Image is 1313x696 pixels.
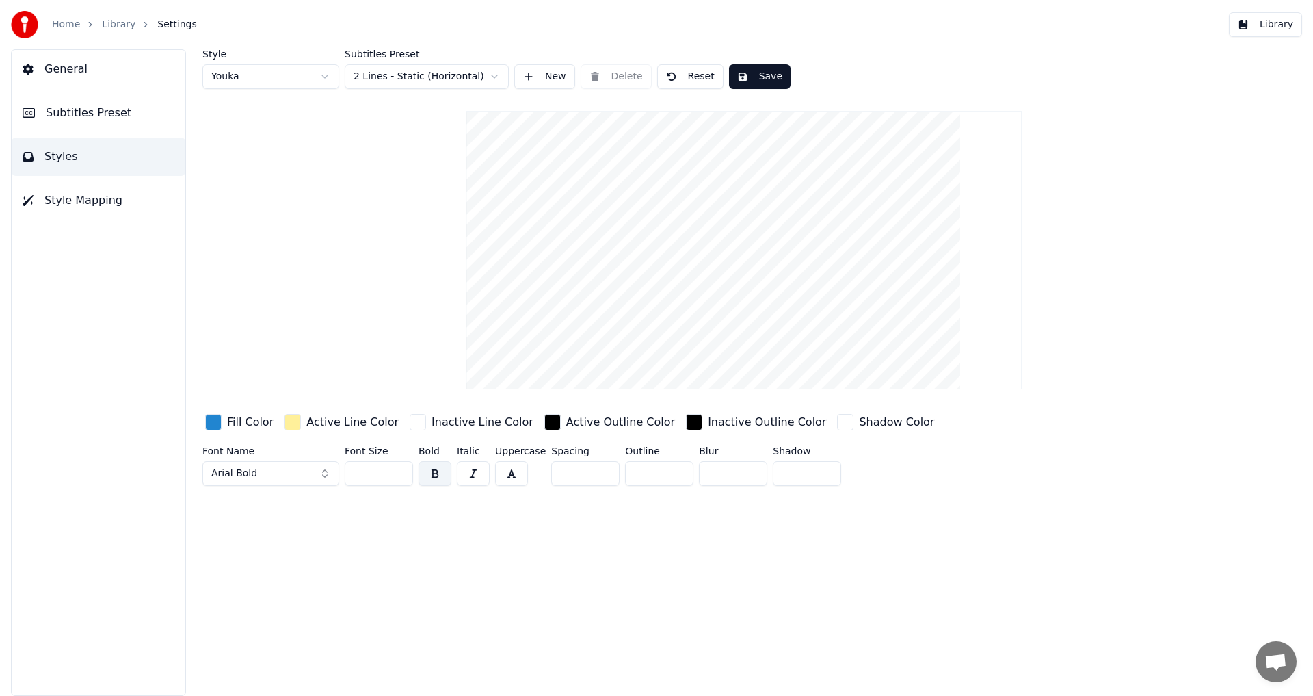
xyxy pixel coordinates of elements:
[306,414,399,430] div: Active Line Color
[11,11,38,38] img: youka
[52,18,197,31] nav: breadcrumb
[227,414,274,430] div: Fill Color
[202,446,339,456] label: Font Name
[657,64,724,89] button: Reset
[46,105,131,121] span: Subtitles Preset
[495,446,546,456] label: Uppercase
[432,414,533,430] div: Inactive Line Color
[551,446,620,456] label: Spacing
[345,49,509,59] label: Subtitles Preset
[1256,641,1297,682] a: 채팅 열기
[625,446,693,456] label: Outline
[773,446,841,456] label: Shadow
[345,446,413,456] label: Font Size
[457,446,490,456] label: Italic
[699,446,767,456] label: Blur
[12,50,185,88] button: General
[12,138,185,176] button: Styles
[44,149,78,165] span: Styles
[44,61,88,77] span: General
[514,64,575,89] button: New
[729,64,791,89] button: Save
[202,411,276,433] button: Fill Color
[542,411,678,433] button: Active Outline Color
[859,414,934,430] div: Shadow Color
[419,446,451,456] label: Bold
[1229,12,1302,37] button: Library
[44,192,122,209] span: Style Mapping
[708,414,826,430] div: Inactive Outline Color
[157,18,196,31] span: Settings
[407,411,536,433] button: Inactive Line Color
[834,411,937,433] button: Shadow Color
[683,411,829,433] button: Inactive Outline Color
[211,467,257,480] span: Arial Bold
[202,49,339,59] label: Style
[12,181,185,220] button: Style Mapping
[52,18,80,31] a: Home
[566,414,675,430] div: Active Outline Color
[12,94,185,132] button: Subtitles Preset
[102,18,135,31] a: Library
[282,411,401,433] button: Active Line Color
